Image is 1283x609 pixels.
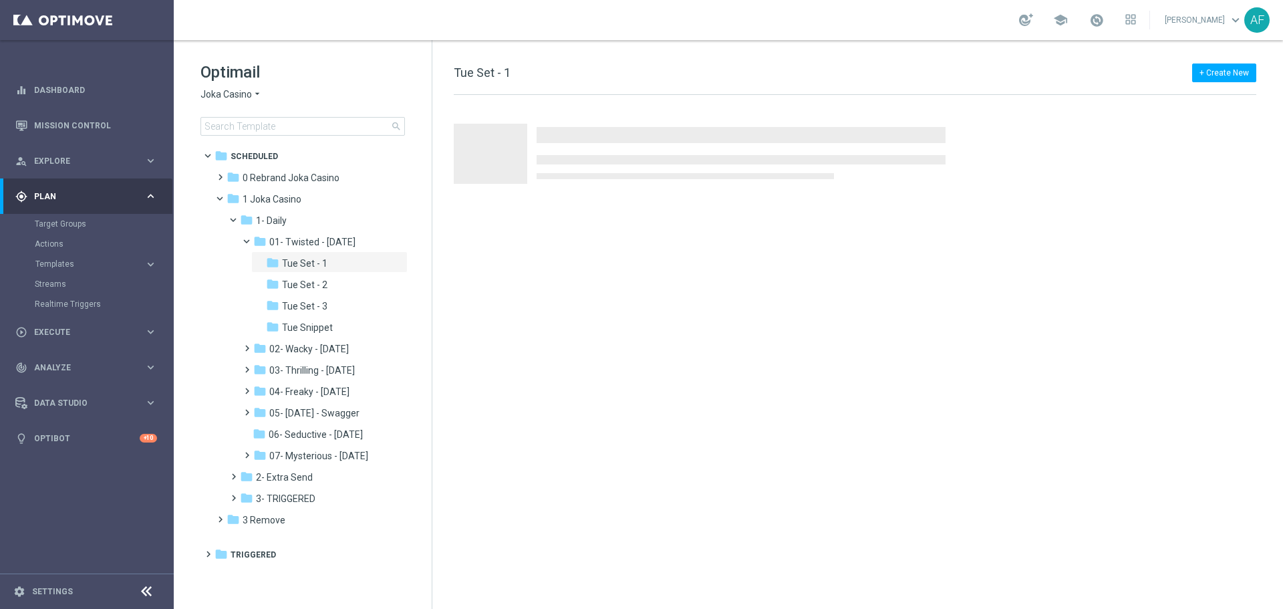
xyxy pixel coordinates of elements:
span: Tue Set - 1 [282,257,327,269]
div: Streams [35,274,172,294]
span: Tue Snippet [282,322,333,334]
button: play_circle_outline Execute keyboard_arrow_right [15,327,158,338]
a: Realtime Triggers [35,299,139,310]
div: Templates [35,254,172,274]
button: person_search Explore keyboard_arrow_right [15,156,158,166]
button: + Create New [1192,64,1256,82]
div: Optibot [15,420,157,456]
button: Mission Control [15,120,158,131]
a: Dashboard [34,72,157,108]
i: folder [253,363,267,376]
div: track_changes Analyze keyboard_arrow_right [15,362,158,373]
span: 07- Mysterious - Monday [269,450,368,462]
i: folder [227,192,240,205]
i: gps_fixed [15,191,27,203]
span: 06- Seductive - Sunday [269,429,363,441]
span: 3- TRIGGERED [256,493,315,505]
i: folder [240,470,253,483]
i: folder [227,513,240,526]
i: folder [240,213,253,227]
i: keyboard_arrow_right [144,326,157,338]
button: equalizer Dashboard [15,85,158,96]
span: 05- Saturday - Swagger [269,407,360,419]
div: Realtime Triggers [35,294,172,314]
i: keyboard_arrow_right [144,361,157,374]
i: settings [13,586,25,598]
span: 04- Freaky - Friday [269,386,349,398]
button: Joka Casino arrow_drop_down [200,88,263,101]
div: Dashboard [15,72,157,108]
span: Tue Set - 1 [454,66,511,80]
span: 3 Remove [243,514,285,526]
span: school [1053,13,1068,27]
div: Mission Control [15,108,157,143]
i: folder [253,449,267,462]
i: folder [266,277,279,291]
i: lightbulb [15,433,27,445]
i: folder [266,320,279,334]
i: person_search [15,155,27,167]
i: keyboard_arrow_right [144,396,157,409]
i: equalizer [15,84,27,96]
div: Data Studio [15,397,144,409]
span: Execute [34,328,144,336]
i: folder [215,547,228,561]
span: 2- Extra Send [256,471,313,483]
a: Mission Control [34,108,157,143]
span: Tue Set - 3 [282,300,327,312]
div: Target Groups [35,214,172,234]
span: Tue Set - 2 [282,279,327,291]
a: Optibot [34,420,140,456]
button: Templates keyboard_arrow_right [35,259,158,269]
span: 01- Twisted - Tuesday [269,236,355,248]
div: Templates [35,260,144,268]
span: 1 Joka Casino [243,193,301,205]
button: lightbulb Optibot +10 [15,433,158,444]
span: Data Studio [34,399,144,407]
i: folder [253,235,267,248]
span: 0 Rebrand Joka Casino [243,172,339,184]
i: folder [253,406,267,419]
i: folder [266,299,279,312]
div: Data Studio keyboard_arrow_right [15,398,158,408]
i: folder [215,149,228,162]
div: +10 [140,434,157,443]
div: Execute [15,326,144,338]
span: Scheduled [231,150,278,162]
a: Streams [35,279,139,289]
span: Analyze [34,364,144,372]
div: AF [1244,7,1270,33]
a: Target Groups [35,219,139,229]
span: keyboard_arrow_down [1228,13,1243,27]
span: 1- Daily [256,215,287,227]
button: gps_fixed Plan keyboard_arrow_right [15,191,158,202]
i: arrow_drop_down [252,88,263,101]
div: Analyze [15,362,144,374]
i: keyboard_arrow_right [144,154,157,167]
i: folder [240,491,253,505]
i: keyboard_arrow_right [144,190,157,203]
span: 02- Wacky - Wednesday [269,343,349,355]
i: folder [227,170,240,184]
i: folder [253,342,267,355]
a: Settings [32,588,73,596]
span: 03- Thrilling - Thursday [269,364,355,376]
input: Search Template [200,117,405,136]
div: Actions [35,234,172,254]
span: Triggered [231,549,276,561]
div: Press SPACE to select this row. [440,96,1280,188]
a: Actions [35,239,139,249]
div: Plan [15,191,144,203]
span: search [391,121,402,132]
h1: Optimail [200,62,405,83]
i: keyboard_arrow_right [144,258,157,271]
span: Explore [34,157,144,165]
i: folder [253,427,266,441]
